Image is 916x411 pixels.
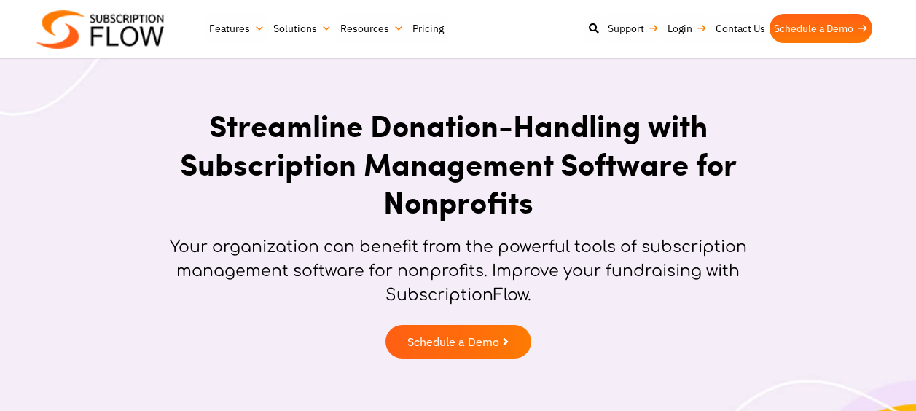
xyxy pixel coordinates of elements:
a: Solutions [269,14,336,43]
a: Contact Us [711,14,770,43]
a: Login [663,14,711,43]
a: Schedule a Demo [385,325,531,359]
a: Support [603,14,663,43]
a: Schedule a Demo [770,14,872,43]
a: Pricing [408,14,448,43]
p: Your organization can benefit from the powerful tools of subscription management software for non... [156,235,761,308]
img: Subscriptionflow [36,10,164,49]
a: Features [205,14,269,43]
span: Schedule a Demo [407,336,499,348]
a: Resources [336,14,408,43]
h1: Streamline Donation-Handling with Subscription Management Software for Nonprofits [156,106,761,221]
